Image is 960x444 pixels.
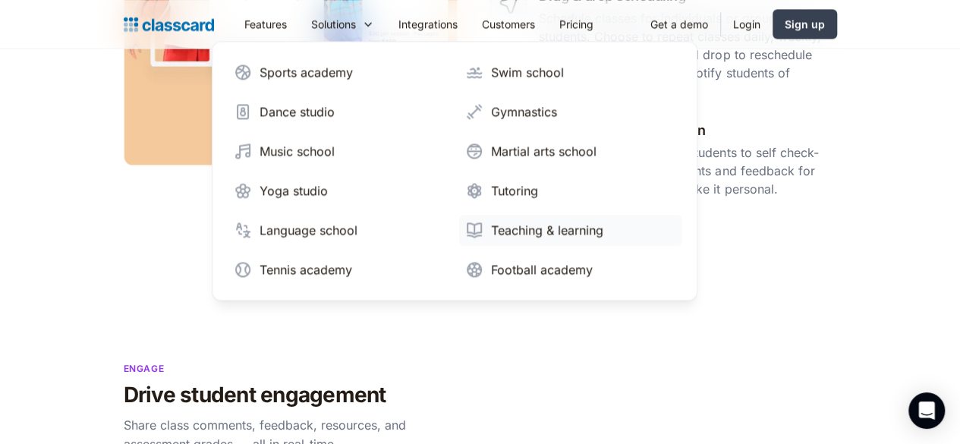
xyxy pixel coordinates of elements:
[228,215,450,245] a: Language school
[459,96,681,127] a: Gymnastics
[721,7,773,41] a: Login
[459,254,681,285] a: Football academy
[491,102,557,121] div: Gymnastics
[260,102,335,121] div: Dance studio
[908,392,945,429] div: Open Intercom Messenger
[299,7,386,41] div: Solutions
[228,175,450,206] a: Yoga studio
[491,181,538,200] div: Tutoring
[260,221,357,239] div: Language school
[491,63,564,81] div: Swim school
[491,221,603,239] div: Teaching & learning
[212,41,697,301] nav: Solutions
[785,16,825,32] div: Sign up
[124,14,214,35] a: home
[491,260,593,279] div: Football academy
[260,260,352,279] div: Tennis academy
[638,7,720,41] a: Get a demo
[124,361,473,376] p: Engage
[459,136,681,166] a: Martial arts school
[260,63,353,81] div: Sports academy
[459,215,681,245] a: Teaching & learning
[773,9,837,39] a: Sign up
[386,7,470,41] a: Integrations
[228,254,450,285] a: Tennis academy
[124,382,473,408] h2: Drive student engagement
[228,136,450,166] a: Music school
[260,181,328,200] div: Yoga studio
[470,7,547,41] a: Customers
[232,7,299,41] a: Features
[228,96,450,127] a: Dance studio
[228,57,450,87] a: Sports academy
[311,16,356,32] div: Solutions
[491,142,596,160] div: Martial arts school
[459,57,681,87] a: Swim school
[459,175,681,206] a: Tutoring
[547,7,606,41] a: Pricing
[260,142,335,160] div: Music school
